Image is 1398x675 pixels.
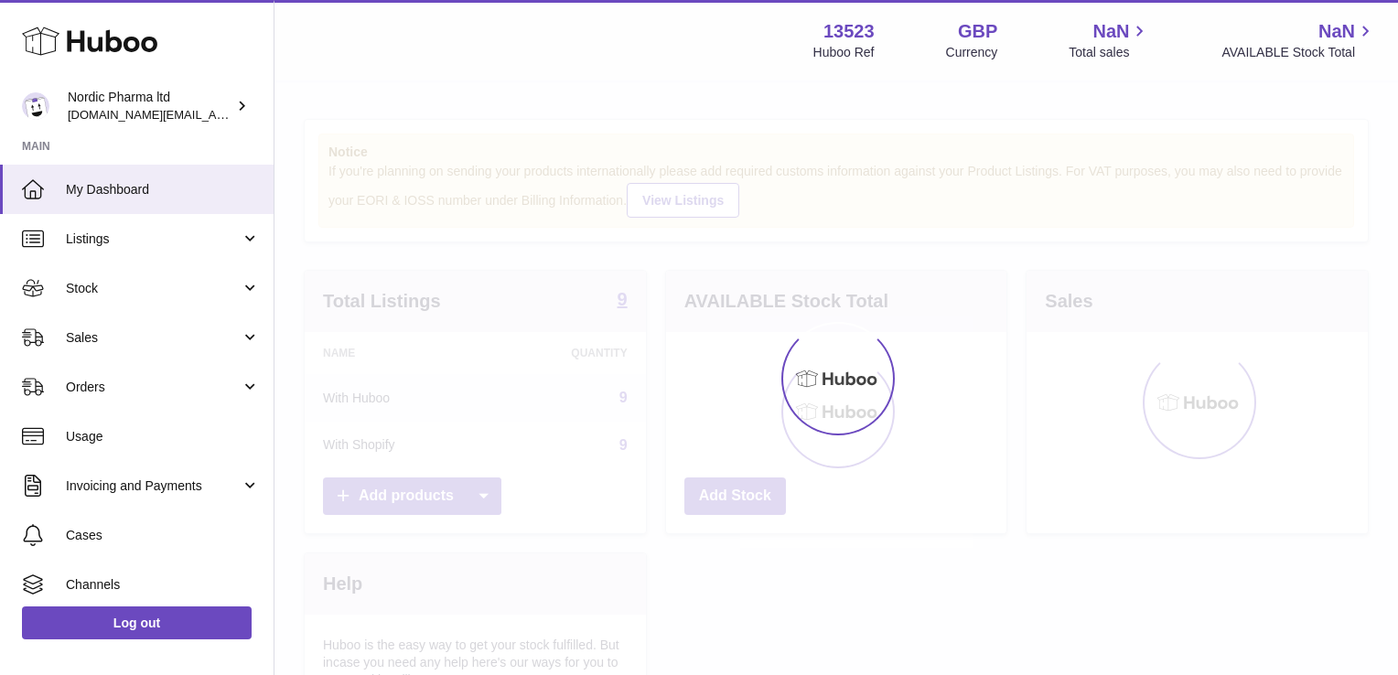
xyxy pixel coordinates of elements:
[68,89,232,123] div: Nordic Pharma ltd
[813,44,875,61] div: Huboo Ref
[66,576,260,594] span: Channels
[22,606,252,639] a: Log out
[66,280,241,297] span: Stock
[66,329,241,347] span: Sales
[1069,44,1150,61] span: Total sales
[823,19,875,44] strong: 13523
[1221,19,1376,61] a: NaN AVAILABLE Stock Total
[66,181,260,198] span: My Dashboard
[1318,19,1355,44] span: NaN
[958,19,997,44] strong: GBP
[66,428,260,445] span: Usage
[1092,19,1129,44] span: NaN
[66,379,241,396] span: Orders
[1069,19,1150,61] a: NaN Total sales
[66,527,260,544] span: Cases
[946,44,998,61] div: Currency
[1221,44,1376,61] span: AVAILABLE Stock Total
[66,230,241,248] span: Listings
[22,92,49,120] img: accounts.uk@nordicpharma.com
[66,477,241,495] span: Invoicing and Payments
[68,107,364,122] span: [DOMAIN_NAME][EMAIL_ADDRESS][DOMAIN_NAME]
